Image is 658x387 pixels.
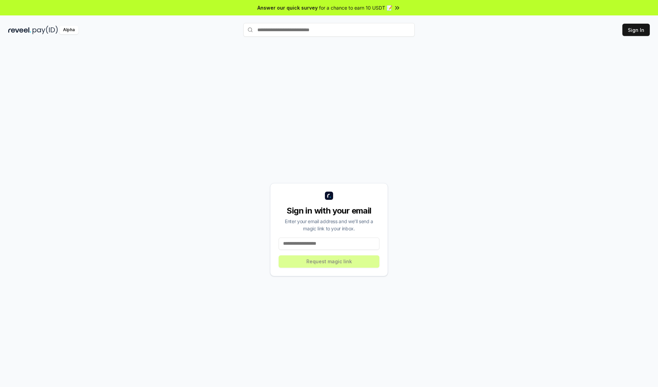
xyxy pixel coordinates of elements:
div: Alpha [59,26,78,34]
span: Answer our quick survey [257,4,318,11]
span: for a chance to earn 10 USDT 📝 [319,4,392,11]
img: reveel_dark [8,26,31,34]
div: Sign in with your email [279,205,379,216]
img: logo_small [325,192,333,200]
div: Enter your email address and we’ll send a magic link to your inbox. [279,218,379,232]
img: pay_id [33,26,58,34]
button: Sign In [622,24,650,36]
